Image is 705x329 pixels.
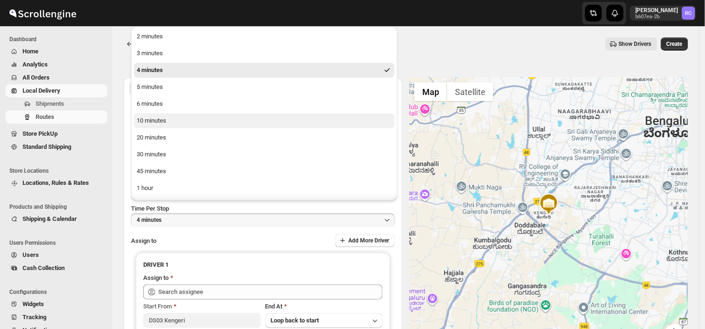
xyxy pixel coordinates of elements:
span: Shipments [36,100,64,107]
p: b607ea-2b [636,14,678,20]
span: Standard Shipping [22,143,71,150]
button: 90 minutes [134,197,395,212]
button: 4 minutes [131,213,395,227]
div: 3 minutes [137,49,163,58]
div: 10 minutes [137,116,166,125]
div: 1 hour [137,183,153,193]
button: Cash Collection [6,262,107,275]
button: 4 minutes [134,63,395,78]
button: 5 minutes [134,80,395,95]
span: Products and Shipping [9,203,108,211]
span: Widgets [22,300,44,307]
span: Store PickUp [22,130,58,137]
span: Show Drivers [619,40,652,48]
button: All Route Options [129,82,262,95]
button: Locations, Rules & Rates [6,176,107,190]
button: Widgets [6,298,107,311]
div: 20 minutes [137,133,166,142]
button: 45 minutes [134,164,395,179]
img: ScrollEngine [7,1,78,25]
div: 90 minutes [137,200,166,210]
div: 5 minutes [137,82,163,92]
span: Shipping & Calendar [22,215,77,222]
div: Assign to [143,273,169,283]
span: 4 minutes [137,216,162,224]
div: 6 minutes [137,99,163,109]
span: All Orders [22,74,50,81]
span: Routes [36,113,54,120]
text: RC [685,10,692,16]
span: Store Locations [9,167,108,175]
span: Rahul Chopra [682,7,695,20]
span: Users Permissions [9,239,108,247]
button: Tracking [6,311,107,324]
span: Users [22,251,39,258]
span: Home [22,48,38,55]
button: Add More Driver [335,234,395,247]
div: End At [265,302,382,311]
h3: DRIVER 1 [143,260,382,270]
span: Configurations [9,288,108,296]
button: 20 minutes [134,130,395,145]
button: Loop back to start [265,313,382,328]
button: 30 minutes [134,147,395,162]
span: Dashboard [9,36,108,43]
button: 3 minutes [134,46,395,61]
button: 6 minutes [134,96,395,111]
span: Local Delivery [22,87,60,94]
div: 30 minutes [137,150,166,159]
span: Cash Collection [22,264,65,271]
button: Home [6,45,107,58]
button: 2 minutes [134,29,395,44]
button: Shipments [6,97,107,110]
span: Locations, Rules & Rates [22,179,89,186]
button: 10 minutes [134,113,395,128]
span: Time Per Stop [131,205,169,212]
span: Assign to [131,237,156,244]
button: Create [661,37,688,51]
button: Routes [124,37,137,51]
button: Shipping & Calendar [6,212,107,226]
input: Search assignee [158,285,382,300]
div: 4 minutes [137,66,163,75]
span: Loop back to start [271,317,319,324]
span: Analytics [22,61,48,68]
span: Start From [143,303,172,310]
div: 45 minutes [137,167,166,176]
span: Tracking [22,314,46,321]
button: Show street map [414,82,447,101]
button: User menu [630,6,696,21]
button: Show satellite imagery [447,82,493,101]
button: Analytics [6,58,107,71]
button: All Orders [6,71,107,84]
div: 2 minutes [137,32,163,41]
span: Create [667,40,683,48]
button: Show Drivers [606,37,657,51]
button: 1 hour [134,181,395,196]
button: Routes [6,110,107,124]
span: Add More Driver [348,237,389,244]
button: Users [6,249,107,262]
p: [PERSON_NAME] [636,7,678,14]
